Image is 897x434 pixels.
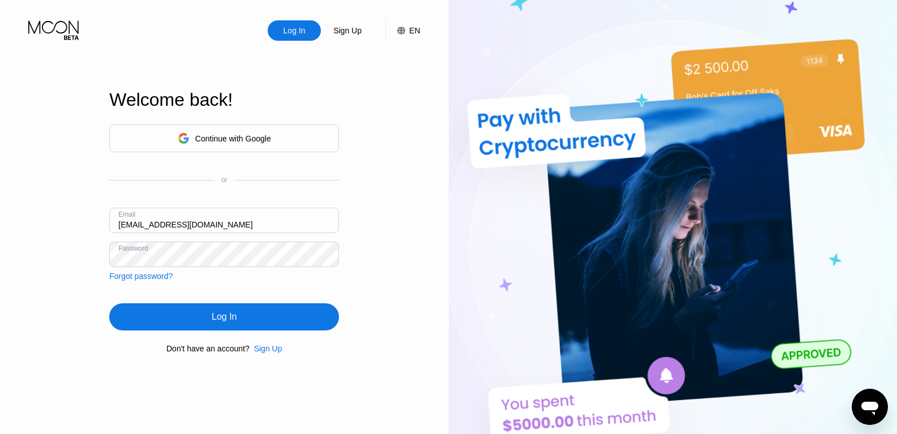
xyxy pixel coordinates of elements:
[109,303,339,330] div: Log In
[409,26,420,35] div: EN
[109,272,173,281] div: Forgot password?
[254,344,282,353] div: Sign Up
[321,20,374,41] div: Sign Up
[250,344,282,353] div: Sign Up
[212,311,237,323] div: Log In
[385,20,420,41] div: EN
[852,389,888,425] iframe: Button to launch messaging window
[109,124,339,152] div: Continue with Google
[282,25,307,36] div: Log In
[118,210,135,218] div: Email
[166,344,250,353] div: Don't have an account?
[195,134,271,143] div: Continue with Google
[118,244,148,252] div: Password
[332,25,363,36] div: Sign Up
[268,20,321,41] div: Log In
[109,89,339,110] div: Welcome back!
[221,176,228,184] div: or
